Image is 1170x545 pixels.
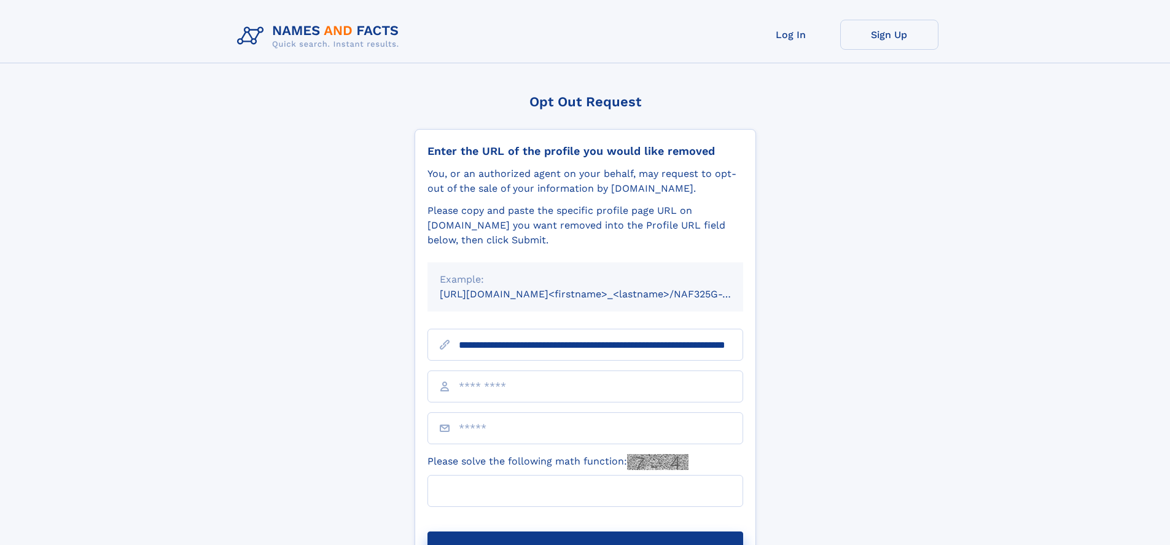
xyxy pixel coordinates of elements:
div: Please copy and paste the specific profile page URL on [DOMAIN_NAME] you want removed into the Pr... [427,203,743,248]
a: Sign Up [840,20,938,50]
small: [URL][DOMAIN_NAME]<firstname>_<lastname>/NAF325G-xxxxxxxx [440,288,766,300]
div: Opt Out Request [415,94,756,109]
label: Please solve the following math function: [427,454,688,470]
div: You, or an authorized agent on your behalf, may request to opt-out of the sale of your informatio... [427,167,743,196]
div: Example: [440,272,731,287]
img: Logo Names and Facts [232,20,409,53]
div: Enter the URL of the profile you would like removed [427,144,743,158]
a: Log In [742,20,840,50]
